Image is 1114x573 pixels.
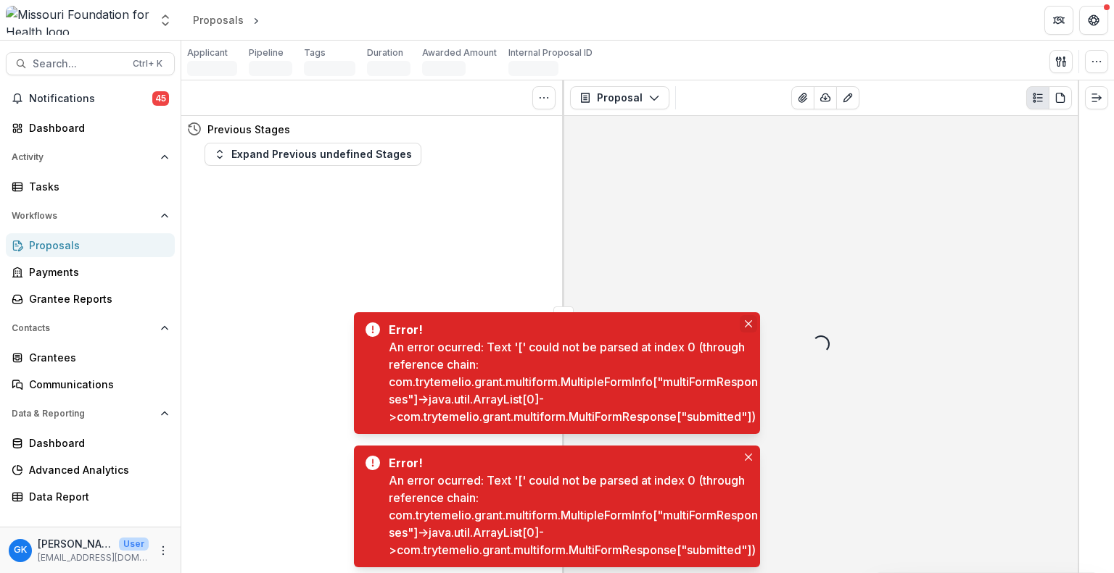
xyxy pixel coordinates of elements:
[6,146,175,169] button: Open Activity
[29,264,163,280] div: Payments
[38,551,149,564] p: [EMAIL_ADDRESS][DOMAIN_NAME]
[12,323,154,333] span: Contacts
[1026,86,1049,109] button: Plaintext view
[6,431,175,455] a: Dashboard
[532,86,556,109] button: Toggle View Cancelled Tasks
[1085,86,1108,109] button: Expand right
[389,472,760,559] div: An error ocurred: Text '[' could not be parsed at index 0 (through reference chain: com.trytemeli...
[740,315,757,332] button: Close
[155,6,176,35] button: Open entity switcher
[29,179,163,194] div: Tasks
[6,260,175,284] a: Payments
[367,46,403,59] p: Duration
[29,435,163,451] div: Dashboard
[130,56,165,72] div: Ctrl + K
[29,377,163,392] div: Communications
[38,536,113,551] p: [PERSON_NAME]
[187,9,249,30] a: Proposals
[152,91,169,106] span: 45
[29,291,163,306] div: Grantee Reports
[33,58,124,70] span: Search...
[29,350,163,365] div: Grantees
[6,458,175,482] a: Advanced Analytics
[29,238,163,253] div: Proposals
[12,409,154,419] span: Data & Reporting
[14,545,27,555] div: Grace Kyung
[6,233,175,257] a: Proposals
[12,152,154,162] span: Activity
[6,346,175,369] a: Grantees
[570,86,669,109] button: Proposal
[12,211,154,221] span: Workflows
[1049,86,1072,109] button: PDF view
[6,204,175,227] button: Open Workflows
[791,86,814,109] button: View Attached Files
[1044,6,1073,35] button: Partners
[389,338,760,425] div: An error ocurred: Text '[' could not be parsed at index 0 (through reference chain: com.trytemeli...
[193,12,244,28] div: Proposals
[154,542,172,559] button: More
[6,485,175,509] a: Data Report
[304,46,326,59] p: Tags
[6,52,175,75] button: Search...
[119,538,149,551] p: User
[389,454,754,472] div: Error!
[422,46,497,59] p: Awarded Amount
[249,46,284,59] p: Pipeline
[6,372,175,396] a: Communications
[6,87,175,110] button: Notifications45
[6,6,149,35] img: Missouri Foundation for Health logo
[207,122,290,137] h4: Previous Stages
[6,116,175,140] a: Dashboard
[389,321,754,338] div: Error!
[1079,6,1108,35] button: Get Help
[29,120,163,135] div: Dashboard
[29,462,163,477] div: Advanced Analytics
[205,143,421,166] button: Expand Previous undefined Stages
[6,175,175,198] a: Tasks
[740,448,757,466] button: Close
[29,93,152,105] span: Notifications
[29,489,163,504] div: Data Report
[6,402,175,425] button: Open Data & Reporting
[6,287,175,311] a: Grantee Reports
[187,46,228,59] p: Applicant
[508,46,593,59] p: Internal Proposal ID
[6,317,175,340] button: Open Contacts
[836,86,859,109] button: Edit as form
[187,9,324,30] nav: breadcrumb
